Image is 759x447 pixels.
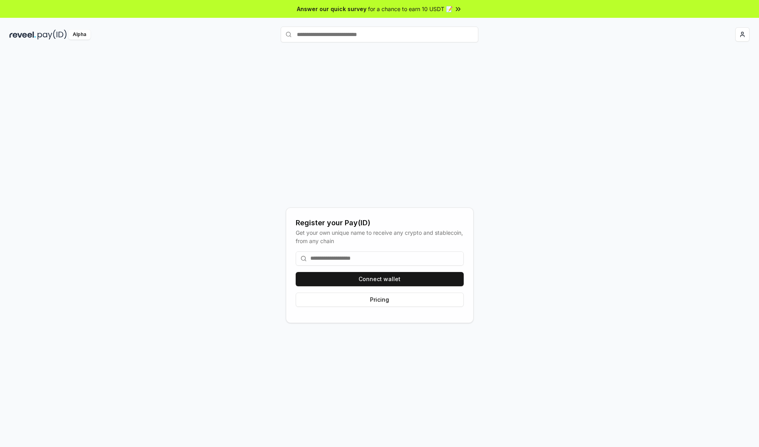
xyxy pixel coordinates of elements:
span: Answer our quick survey [297,5,366,13]
button: Connect wallet [296,272,464,286]
img: pay_id [38,30,67,40]
span: for a chance to earn 10 USDT 📝 [368,5,453,13]
img: reveel_dark [9,30,36,40]
div: Get your own unique name to receive any crypto and stablecoin, from any chain [296,228,464,245]
div: Register your Pay(ID) [296,217,464,228]
div: Alpha [68,30,91,40]
button: Pricing [296,293,464,307]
